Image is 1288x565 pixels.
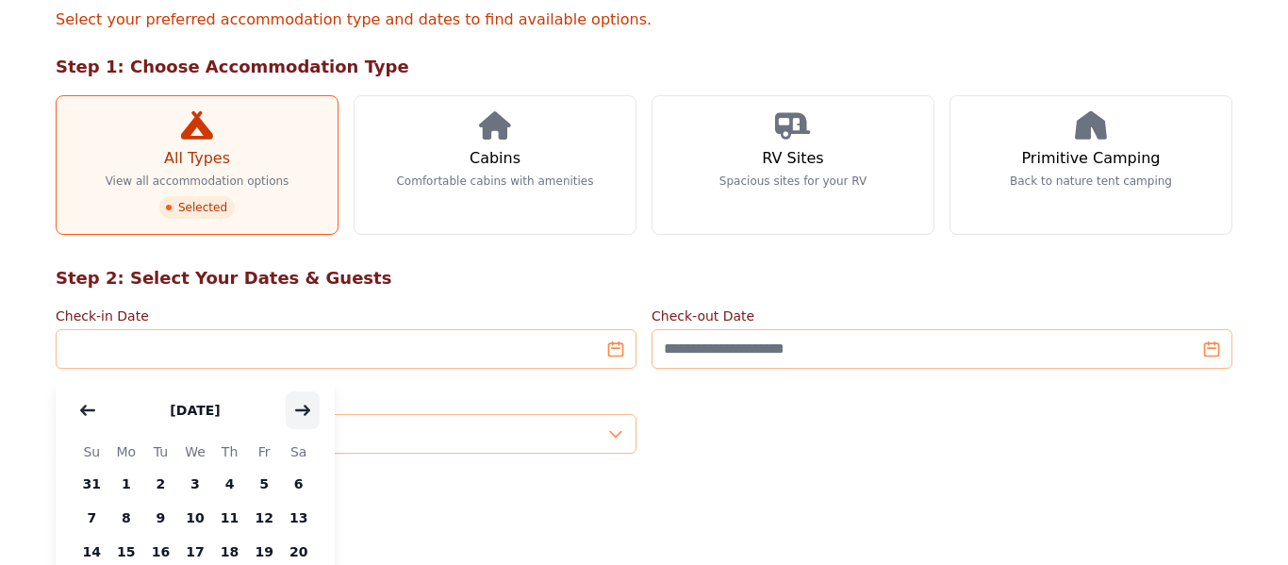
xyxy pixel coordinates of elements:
span: Su [74,440,109,463]
span: Tu [143,440,178,463]
a: All Types View all accommodation options Selected [56,95,339,235]
span: We [178,440,213,463]
span: 13 [281,501,316,535]
span: 5 [247,467,282,501]
span: 1 [109,467,144,501]
p: Select your preferred accommodation type and dates to find available options. [56,8,1232,31]
p: Spacious sites for your RV [719,174,867,189]
span: 12 [247,501,282,535]
span: 11 [212,501,247,535]
span: Th [212,440,247,463]
p: Comfortable cabins with amenities [396,174,593,189]
label: Number of Guests [56,391,636,410]
p: View all accommodation options [106,174,289,189]
span: Selected [159,196,235,219]
h3: Primitive Camping [1022,147,1161,170]
p: Back to nature tent camping [1010,174,1172,189]
h2: Step 1: Choose Accommodation Type [56,54,1232,80]
span: 6 [281,467,316,501]
h3: RV Sites [762,147,823,170]
button: [DATE] [151,391,239,429]
span: 8 [109,501,144,535]
a: Cabins Comfortable cabins with amenities [354,95,636,235]
label: Check-in Date [56,307,636,325]
span: 4 [212,467,247,501]
label: Check-out Date [652,307,1232,325]
span: Sa [281,440,316,463]
h3: Cabins [470,147,520,170]
span: Mo [109,440,144,463]
h2: Step 2: Select Your Dates & Guests [56,265,1232,291]
span: 9 [143,501,178,535]
span: 10 [178,501,213,535]
a: RV Sites Spacious sites for your RV [652,95,934,235]
h3: All Types [164,147,230,170]
span: 2 [143,467,178,501]
span: Fr [247,440,282,463]
span: 31 [74,467,109,501]
a: Primitive Camping Back to nature tent camping [949,95,1232,235]
span: 7 [74,501,109,535]
span: 3 [178,467,213,501]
